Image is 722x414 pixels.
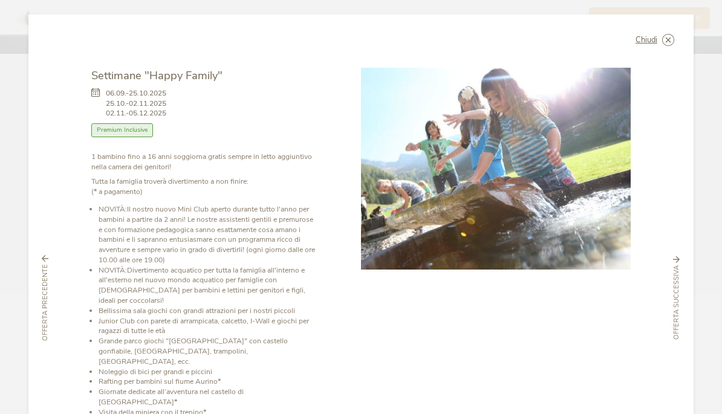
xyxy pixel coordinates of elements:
[672,265,681,340] span: Offerta successiva
[99,204,318,265] li: Il nostro nuovo Mini Club aperto durante tutto l'anno per bambini a partire da 2 anni! Le nostre ...
[91,68,223,83] span: Settimane "Happy Family"
[636,36,657,44] span: Chiudi
[99,204,127,214] b: NOVITÀ:
[361,68,631,270] img: Settimane "Happy Family"
[91,176,318,197] p: (* a pagamento)
[91,176,249,186] b: Tutta la famiglia troverà divertimento a non finire:
[41,264,50,341] span: Offerta precedente
[91,152,318,172] p: 1 bambino fino a 16 anni soggiorna gratis sempre in letto aggiuntivo nella camera dei genitori!
[106,88,166,118] span: 06.09.-25.10.2025 25.10.-02.11.2025 02.11.-05.12.2025
[99,265,318,306] li: Divertimento acquatico per tutta la famiglia all'interno e all'esterno nel nuovo mondo acquatico ...
[91,123,153,137] span: Premium Inclusive
[99,265,127,275] b: NOVITÀ:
